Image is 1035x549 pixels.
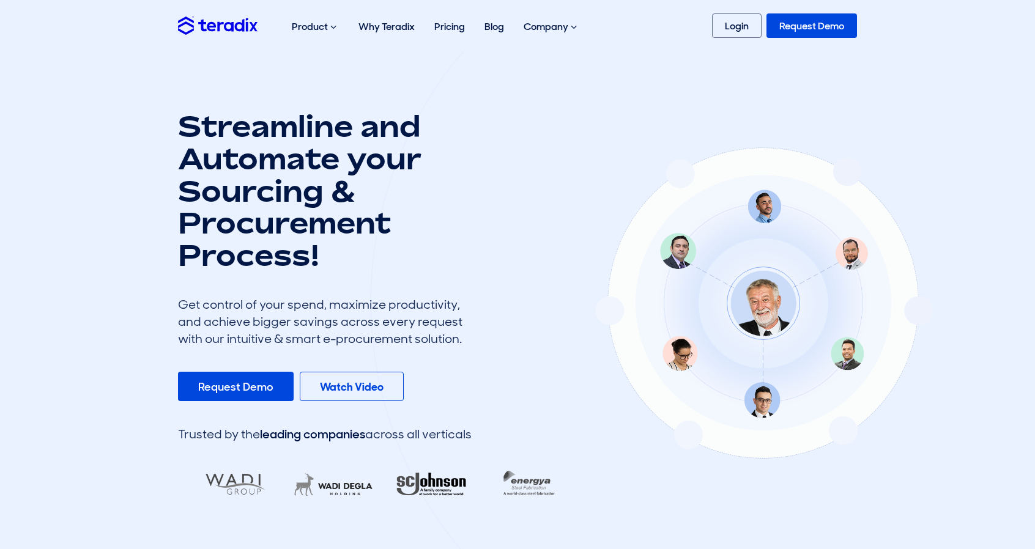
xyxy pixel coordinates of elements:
a: Watch Video [300,372,404,401]
h1: Streamline and Automate your Sourcing & Procurement Process! [178,110,472,271]
a: Login [712,13,762,38]
b: Watch Video [320,380,384,394]
a: Request Demo [766,13,857,38]
a: Pricing [425,7,475,46]
a: Why Teradix [349,7,425,46]
img: LifeMakers [284,465,383,504]
div: Trusted by the across all verticals [178,426,472,443]
div: Company [514,7,589,46]
a: Request Demo [178,372,294,401]
span: leading companies [260,426,365,442]
a: Blog [475,7,514,46]
img: Teradix logo [178,17,258,34]
img: RA [382,465,481,504]
div: Product [282,7,349,46]
div: Get control of your spend, maximize productivity, and achieve bigger savings across every request... [178,296,472,347]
